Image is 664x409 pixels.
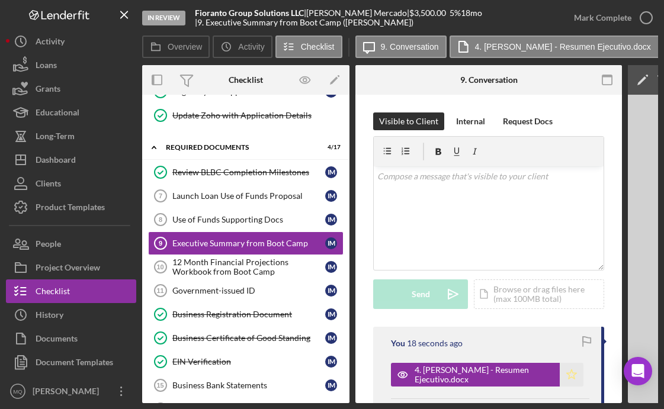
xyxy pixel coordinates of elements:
a: Project Overview [6,256,136,279]
div: History [36,303,63,330]
div: Activity [36,30,65,56]
button: Request Docs [497,112,559,130]
button: Dashboard [6,148,136,172]
div: Checklist [36,279,70,306]
div: 9. Conversation [460,75,518,85]
div: I M [325,356,337,368]
a: Business Certificate of Good StandingIM [148,326,344,350]
a: Educational [6,101,136,124]
div: Grants [36,77,60,104]
button: Send [373,279,468,309]
div: 5 % [450,8,461,18]
tspan: 9 [159,240,162,247]
div: Document Templates [36,350,113,377]
text: MQ [13,388,22,395]
a: 11Government-issued IDIM [148,279,344,302]
div: EIN Verification [172,357,325,366]
div: Open Intercom Messenger [624,357,652,385]
button: People [6,232,136,256]
button: Grants [6,77,136,101]
div: Executive Summary from Boot Camp [172,239,325,248]
tspan: 15 [156,382,163,389]
button: Document Templates [6,350,136,374]
button: Documents [6,327,136,350]
b: Fioranto Group Solutions LLC [195,8,304,18]
div: Government-issued ID [172,286,325,295]
div: Launch Loan Use of Funds Proposal [172,191,325,201]
div: People [36,232,61,259]
button: Clients [6,172,136,195]
div: Send [412,279,430,309]
div: Documents [36,327,78,353]
a: 7Launch Loan Use of Funds ProposalIM [148,184,344,208]
div: Dashboard [36,148,76,175]
div: | 9. Executive Summary from Boot Camp ([PERSON_NAME]) [195,18,413,27]
tspan: 7 [159,192,162,199]
div: 18 mo [461,8,482,18]
div: I M [325,214,337,226]
a: 1012 Month Financial Projections Workbook from Boot CampIM [148,255,344,279]
a: 9Executive Summary from Boot CampIM [148,231,344,255]
div: $3,500.00 [409,8,450,18]
div: Long-Term [36,124,75,151]
div: Educational [36,101,79,127]
div: You [391,339,405,348]
a: Review BLBC Completion MilestonesIM [148,160,344,184]
div: [PERSON_NAME] [30,379,107,406]
div: I M [325,237,337,249]
div: [PERSON_NAME] Mercado | [306,8,409,18]
button: 9. Conversation [355,36,447,58]
button: Product Templates [6,195,136,219]
div: Business Registration Document [172,310,325,319]
a: Update Zoho with Application Details [148,104,344,127]
div: Visible to Client [379,112,438,130]
button: Mark Complete [562,6,658,30]
div: I M [325,261,337,273]
div: I M [325,379,337,391]
button: Activity [213,36,272,58]
button: Internal [450,112,491,130]
div: Business Bank Statements [172,381,325,390]
a: Business Registration DocumentIM [148,302,344,326]
div: I M [325,308,337,320]
button: Visible to Client [373,112,444,130]
button: Long-Term [6,124,136,148]
a: EIN VerificationIM [148,350,344,373]
button: Checklist [275,36,342,58]
a: History [6,303,136,327]
div: Update Zoho with Application Details [172,111,343,120]
div: Request Docs [503,112,553,130]
div: Review BLBC Completion Milestones [172,168,325,177]
div: In Review [142,11,185,25]
div: Checklist [229,75,263,85]
div: Product Templates [36,195,105,222]
div: 4. [PERSON_NAME] - Resumen Ejecutivo.docx [415,365,554,384]
div: 12 Month Financial Projections Workbook from Boot Camp [172,257,325,276]
div: Loans [36,53,57,80]
div: Use of Funds Supporting Docs [172,215,325,224]
tspan: 10 [156,263,163,270]
button: Checklist [6,279,136,303]
div: Mark Complete [574,6,631,30]
time: 2025-08-14 18:15 [407,339,463,348]
button: MQ[PERSON_NAME] [6,379,136,403]
div: I M [325,332,337,344]
div: Project Overview [36,256,100,282]
div: I M [325,166,337,178]
button: 4. [PERSON_NAME] - Resumen Ejecutivo.docx [391,363,583,387]
a: 8Use of Funds Supporting DocsIM [148,208,344,231]
button: Overview [142,36,210,58]
a: Activity [6,30,136,53]
button: Loans [6,53,136,77]
label: 4. [PERSON_NAME] - Resumen Ejecutivo.docx [475,42,651,51]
